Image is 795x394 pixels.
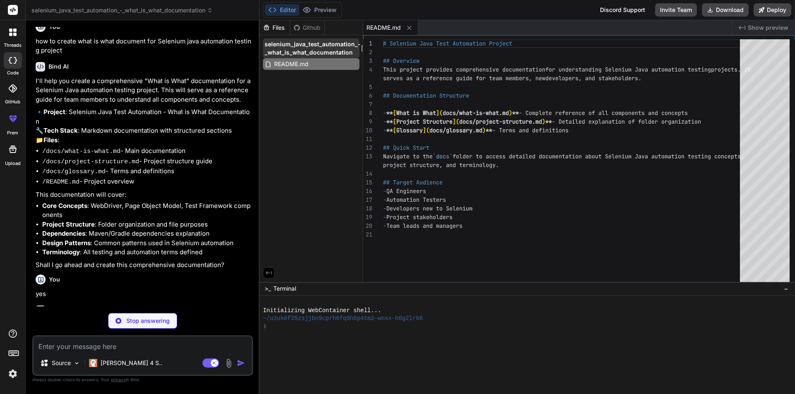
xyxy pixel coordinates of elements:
li: : Folder organization and file purposes [42,220,251,229]
li: : WebDriver, Page Object Model, Test Framework components [42,201,251,220]
span: - [383,222,386,229]
span: ] [436,109,439,117]
div: 15 [363,178,372,187]
strong: Core Concepts [42,202,87,210]
button: Preview [299,4,340,16]
button: Download [702,3,749,17]
li: : All testing and automation terms defined [42,248,251,257]
code: /docs/what-is-what.md [42,148,120,155]
li: - Project overview [42,177,251,187]
span: ❯ [263,322,267,330]
li: : Maven/Gradle dependencies explanation [42,229,251,239]
div: 5 [363,83,372,91]
div: 12 [363,143,372,152]
span: serves as a reference guide for team members, new [383,74,545,82]
h6: You [49,275,60,284]
div: 7 [363,100,372,109]
div: 8 [363,109,372,117]
span: docs/glossary.md [429,127,482,134]
span: Project stakeholders [386,213,453,221]
span: docs/what-is-what.md [443,109,509,117]
p: Shall I go ahead and create this comprehensive documentation? [36,260,251,270]
span: What is What [396,109,436,117]
div: 17 [363,196,372,204]
div: 4 [363,65,372,74]
span: - [383,127,386,134]
div: 16 [363,187,372,196]
span: developers, and stakeholders. [545,74,641,82]
label: threads [4,42,22,49]
span: `docs` [433,153,453,160]
p: yes [36,289,251,299]
span: Initializing WebContainer shell... [263,307,381,315]
div: 6 [363,91,372,100]
span: selenium_java_test_automation_-_what_is_what_documentation [31,6,213,14]
strong: Project [43,108,65,116]
div: Github [290,24,324,32]
div: 3 [363,57,372,65]
strong: Terminology [42,248,80,256]
span: Glossary [396,127,423,134]
div: 10 [363,126,372,135]
span: Project Structure [396,118,453,125]
span: ] [453,118,456,125]
span: - Terms and definitions [492,127,569,134]
label: prem [7,129,18,136]
span: projects. It [711,66,751,73]
span: - Detailed explanation of folder organization [552,118,701,125]
span: QA Engineers [386,187,426,195]
label: Upload [5,160,21,167]
label: GitHub [5,98,20,105]
h6: Bind AI [48,306,69,314]
span: - [383,205,386,212]
li: - Terms and definitions [42,167,251,177]
span: - [383,213,386,221]
span: Terminal [273,284,296,293]
button: − [782,282,790,295]
p: how to create what is what document for Selenium java automation testing project [36,37,251,55]
span: [ [393,127,396,134]
span: This project provides comprehensive documentation [383,66,545,73]
span: privacy [111,377,126,382]
div: 19 [363,213,372,222]
span: ( [439,109,443,117]
p: Always double-check its answers. Your in Bind [32,376,253,384]
button: Invite Team [655,3,697,17]
span: - [383,109,386,117]
p: This documentation will cover: [36,190,251,200]
span: ## Quick Start [383,144,429,151]
div: 21 [363,230,372,239]
strong: Tech Stack [43,127,78,134]
span: ts [681,109,688,117]
img: Pick Models [73,360,80,367]
span: README.md [273,59,309,69]
span: [ [393,109,396,117]
h6: You [49,23,60,31]
span: ) [542,118,545,125]
span: enium Java automation testing concepts, [615,153,744,160]
div: Files [260,24,290,32]
span: [ [393,118,396,125]
code: /README.md [42,179,79,186]
span: ) [482,127,486,134]
li: - Project structure guide [42,157,251,167]
div: 14 [363,170,372,178]
li: : Common patterns used in Selenium automation [42,239,251,248]
button: Deploy [754,3,791,17]
span: Navigate to the [383,153,433,160]
div: Discord Support [595,3,650,17]
span: for understanding Selenium Java automation testing [545,66,711,73]
p: Stop answering [126,317,170,325]
li: - Main documentation [42,146,251,157]
button: Editor [265,4,299,16]
span: - [383,187,386,195]
img: attachment [224,358,234,368]
strong: Files [43,136,58,144]
span: - Complete reference of all components and concep [519,109,681,117]
div: 2 [363,48,372,57]
span: Developers new to Selenium [386,205,472,212]
span: README.md [366,24,401,32]
p: 🔹 : Selenium Java Test Automation - What is What Documentation 🔧 : Markdown documentation with st... [36,107,251,145]
span: selenium_java_test_automation_-_what_is_what_documentation [265,40,361,57]
div: 20 [363,222,372,230]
